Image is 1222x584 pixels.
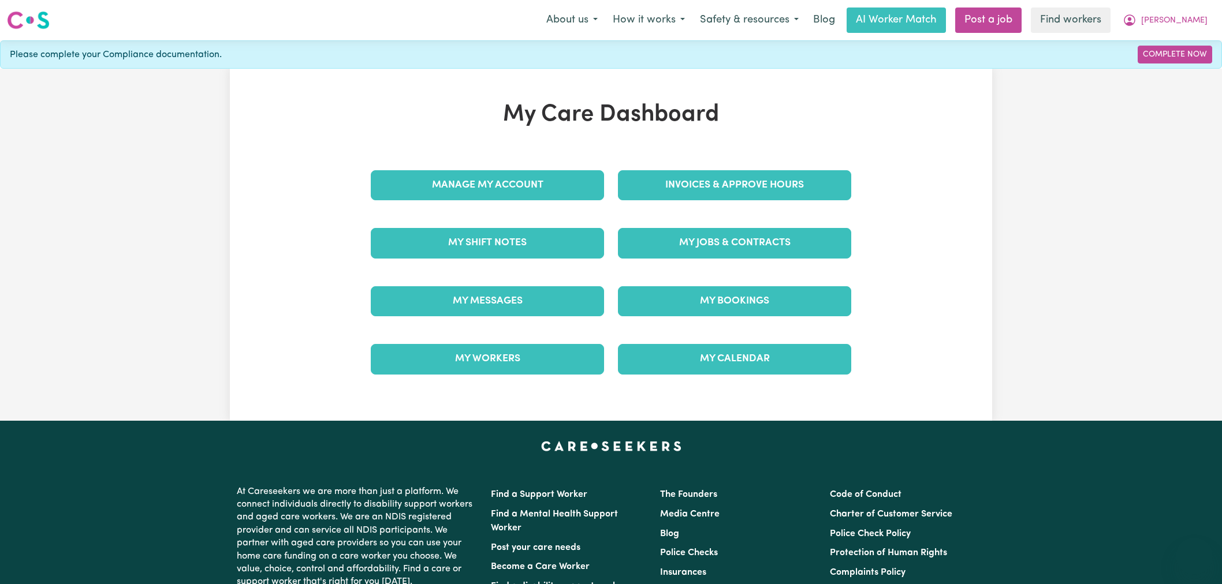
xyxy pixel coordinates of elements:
a: Code of Conduct [830,490,901,499]
a: Blog [660,529,679,538]
iframe: Button to launch messaging window [1176,538,1213,575]
a: Post your care needs [491,543,580,552]
a: Find a Mental Health Support Worker [491,510,618,533]
a: Charter of Customer Service [830,510,952,519]
button: My Account [1115,8,1215,32]
img: Careseekers logo [7,10,50,31]
a: Invoices & Approve Hours [618,170,851,200]
a: Post a job [955,8,1022,33]
a: My Workers [371,344,604,374]
a: Blog [806,8,842,33]
a: The Founders [660,490,717,499]
a: Police Check Policy [830,529,911,538]
a: Protection of Human Rights [830,548,947,557]
a: My Shift Notes [371,228,604,258]
span: [PERSON_NAME] [1141,14,1208,27]
a: AI Worker Match [847,8,946,33]
a: Complaints Policy [830,568,906,577]
a: My Bookings [618,286,851,316]
button: About us [539,8,605,32]
span: Please complete your Compliance documentation. [10,48,222,62]
a: Find a Support Worker [491,490,587,499]
h1: My Care Dashboard [364,101,858,129]
a: Careseekers home page [541,441,681,451]
a: My Messages [371,286,604,316]
a: Find workers [1031,8,1111,33]
a: Media Centre [660,510,720,519]
a: Complete Now [1138,46,1212,63]
a: Become a Care Worker [491,562,590,571]
a: My Jobs & Contracts [618,228,851,258]
a: Police Checks [660,548,718,557]
button: How it works [605,8,692,32]
a: Careseekers logo [7,7,50,33]
a: Manage My Account [371,170,604,200]
a: Insurances [660,568,706,577]
button: Safety & resources [692,8,806,32]
a: My Calendar [618,344,851,374]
